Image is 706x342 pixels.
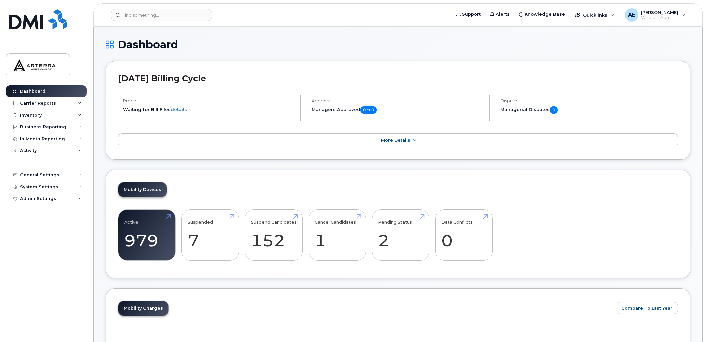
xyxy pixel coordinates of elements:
a: Cancel Candidates 1 [315,213,360,257]
button: Compare To Last Year [616,302,678,314]
h4: Disputes [500,98,678,103]
a: Active 979 [124,213,169,257]
h2: [DATE] Billing Cycle [118,73,678,83]
span: 0 of 0 [360,106,377,114]
span: More Details [381,138,410,143]
a: Pending Status 2 [378,213,423,257]
a: Data Conflicts 0 [441,213,486,257]
h4: Approvals [312,98,483,103]
a: Suspended 7 [188,213,233,257]
a: Suspend Candidates 152 [251,213,297,257]
a: details [171,107,187,112]
h5: Managerial Disputes [500,106,678,114]
h4: Process [123,98,295,103]
h5: Managers Approved [312,106,483,114]
h1: Dashboard [106,39,690,50]
a: Mobility Devices [118,182,167,197]
a: Mobility Charges [118,301,168,316]
span: 0 [550,106,558,114]
span: Compare To Last Year [621,305,672,311]
li: Waiting for Bill Files [123,106,295,113]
